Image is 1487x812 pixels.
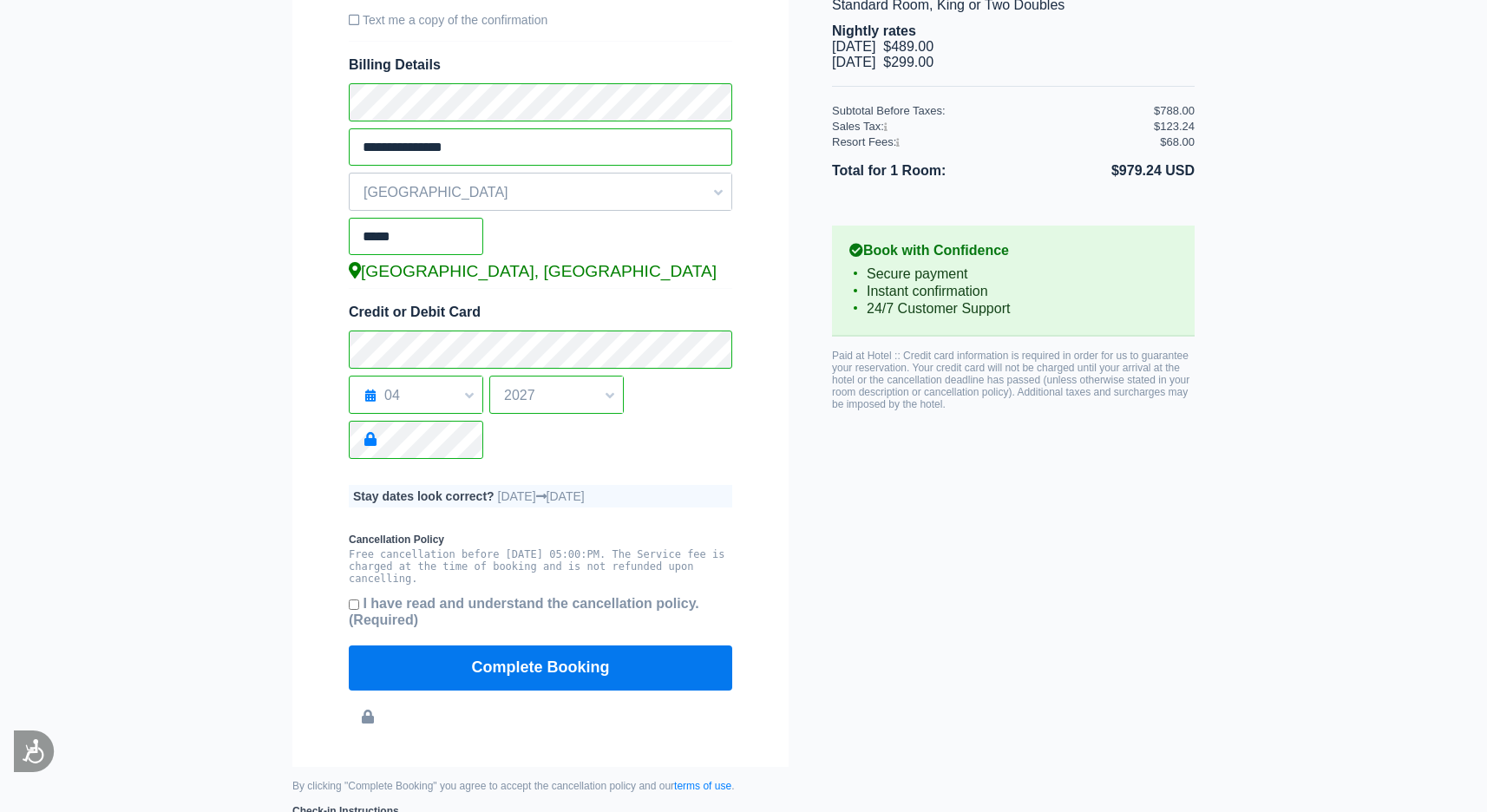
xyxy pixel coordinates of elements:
[349,645,732,691] button: Complete Booking
[350,381,482,410] span: 04
[849,283,1177,300] li: Instant confirmation
[349,304,481,319] span: Credit or Debit Card
[349,548,732,585] pre: Free cancellation before [DATE] 05:00:PM. The Service fee is charged at the time of booking and i...
[490,381,623,410] span: 2027
[1154,104,1195,117] div: $788.00
[1160,135,1195,148] div: $68.00
[832,350,1189,410] span: Paid at Hotel :: Credit card information is required in order for us to guarantee your reservatio...
[1013,160,1195,182] li: $979.24 USD
[832,104,1154,117] div: Subtotal Before Taxes:
[849,265,1177,283] li: Secure payment
[349,6,732,34] label: Text me a copy of the confirmation
[498,489,585,503] span: [DATE] [DATE]
[1154,120,1195,133] div: $123.24
[350,178,731,207] span: [GEOGRAPHIC_DATA]
[349,262,732,281] div: [GEOGRAPHIC_DATA], [GEOGRAPHIC_DATA]
[349,612,418,627] span: (Required)
[353,489,495,503] b: Stay dates look correct?
[674,780,731,792] a: terms of use
[349,534,732,546] b: Cancellation Policy
[832,120,1154,133] div: Sales Tax:
[849,243,1177,259] b: Book with Confidence
[349,599,359,610] input: I have read and understand the cancellation policy.(Required)
[349,57,732,73] span: Billing Details
[832,160,1013,182] li: Total for 1 Room:
[349,596,699,627] b: I have read and understand the cancellation policy.
[832,55,933,69] span: [DATE] $299.00
[832,135,1154,148] div: Resort Fees:
[849,300,1177,318] li: 24/7 Customer Support
[832,39,933,54] span: [DATE] $489.00
[832,23,916,38] b: Nightly rates
[292,780,789,792] small: By clicking "Complete Booking" you agree to accept the cancellation policy and our .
